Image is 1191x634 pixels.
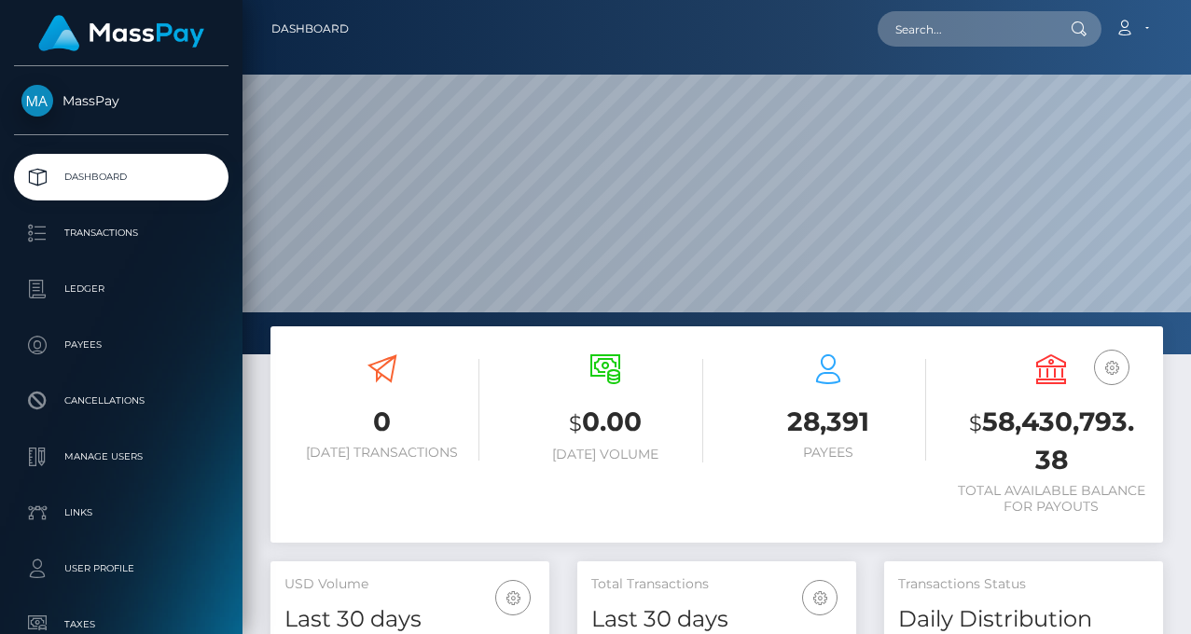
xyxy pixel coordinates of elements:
h3: 0.00 [507,404,702,442]
h6: Payees [731,445,926,461]
span: MassPay [14,92,229,109]
h6: [DATE] Transactions [284,445,479,461]
a: Ledger [14,266,229,312]
img: MassPay Logo [38,15,204,51]
a: Dashboard [14,154,229,200]
h5: Total Transactions [591,575,842,594]
a: Links [14,489,229,536]
h3: 28,391 [731,404,926,440]
h6: [DATE] Volume [507,447,702,462]
small: $ [569,410,582,436]
p: Links [21,499,221,527]
p: Cancellations [21,387,221,415]
h3: 58,430,793.38 [954,404,1149,478]
a: User Profile [14,545,229,592]
a: Cancellations [14,378,229,424]
h3: 0 [284,404,479,440]
p: User Profile [21,555,221,583]
p: Manage Users [21,443,221,471]
small: $ [969,410,982,436]
a: Manage Users [14,434,229,480]
a: Transactions [14,210,229,256]
p: Payees [21,331,221,359]
p: Dashboard [21,163,221,191]
p: Transactions [21,219,221,247]
img: MassPay [21,85,53,117]
p: Ledger [21,275,221,303]
input: Search... [878,11,1053,47]
a: Payees [14,322,229,368]
h6: Total Available Balance for Payouts [954,483,1149,515]
h5: Transactions Status [898,575,1149,594]
h5: USD Volume [284,575,535,594]
a: Dashboard [271,9,349,48]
